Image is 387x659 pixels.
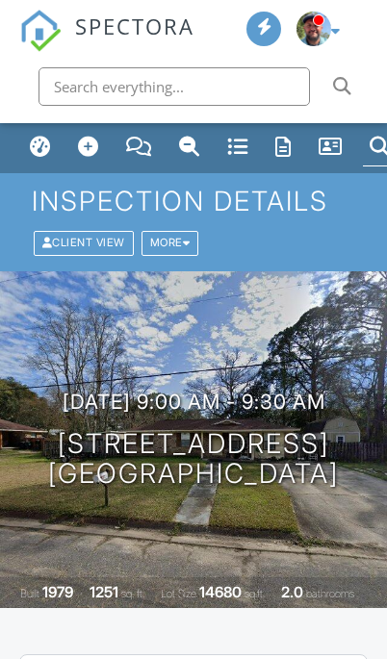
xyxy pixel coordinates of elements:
[63,391,325,414] h3: [DATE] 9:00 am - 9:30 am
[32,187,356,216] h1: Inspection Details
[245,587,265,600] span: sq.ft.
[20,587,39,600] span: Built
[172,130,207,166] a: Unconfirmed
[269,130,298,166] a: Reporting
[90,583,118,601] div: 1251
[34,231,134,255] div: Client View
[312,130,349,166] a: Contacts
[75,10,194,40] span: SPECTORA
[297,12,331,46] img: screenshot_20250605_121436.png
[119,130,159,166] a: Conversations
[71,130,106,166] a: New Inspection
[142,231,199,255] div: More
[121,587,144,600] span: sq. ft.
[220,130,255,166] a: Tasks
[19,10,62,52] img: The Best Home Inspection Software - Spectora
[161,587,196,600] span: Lot Size
[199,583,242,601] div: 14680
[39,67,310,106] input: Search everything...
[42,583,73,601] div: 1979
[23,130,58,166] a: Dashboard
[281,583,303,601] div: 2.0
[306,587,354,600] span: bathrooms
[48,429,339,489] h1: [STREET_ADDRESS] [GEOGRAPHIC_DATA]
[19,28,194,65] a: SPECTORA
[32,236,140,249] a: Client View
